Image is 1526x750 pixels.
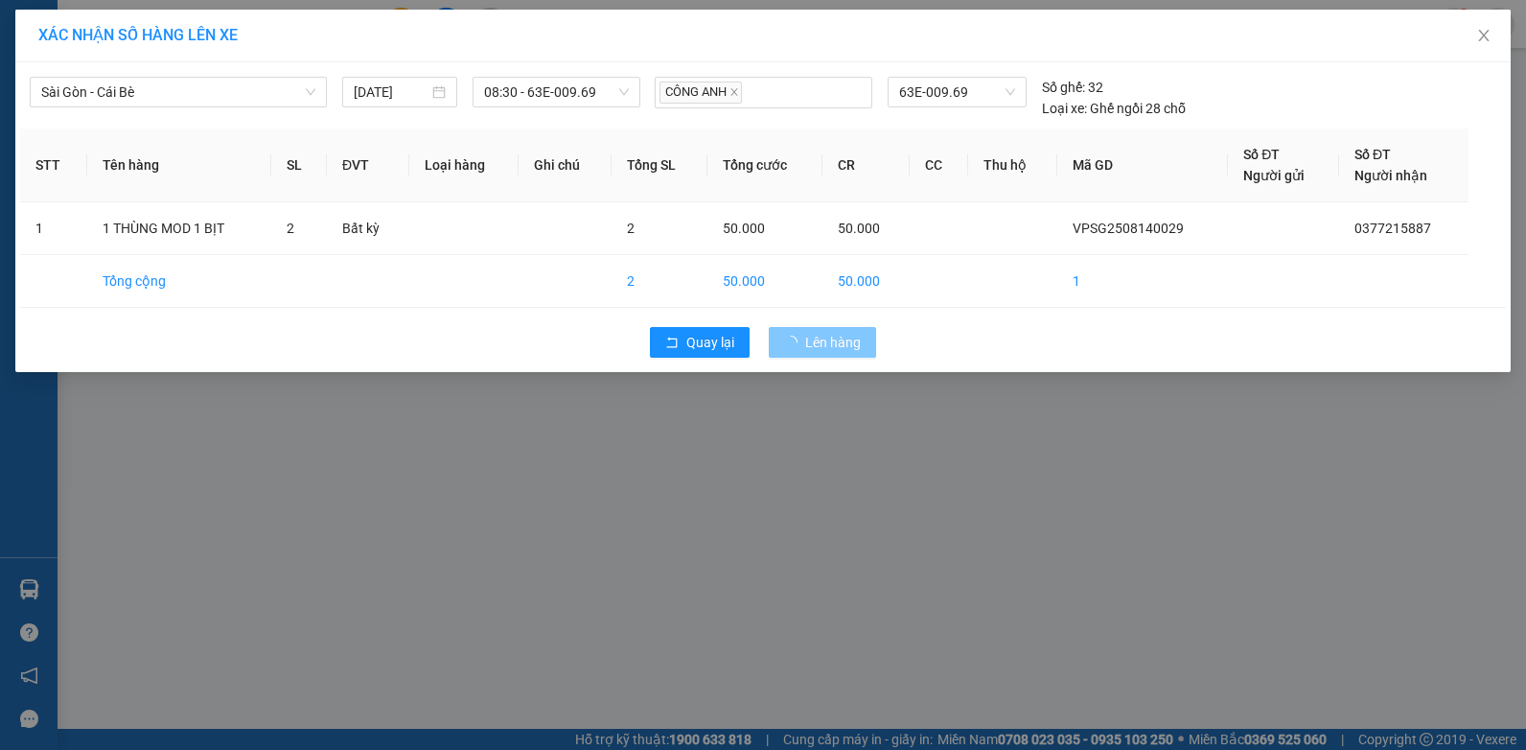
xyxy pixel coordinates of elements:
td: 50.000 [707,255,822,308]
span: Người nhận [1354,168,1427,183]
span: Số ghế: [1042,77,1085,98]
span: Số ĐT [1243,147,1280,162]
th: SL [271,129,327,202]
td: 50.000 [822,255,911,308]
span: 50.000 [838,221,880,236]
th: Tên hàng [87,129,271,202]
span: XÁC NHẬN SỐ HÀNG LÊN XE [38,26,238,44]
th: Loại hàng [409,129,520,202]
span: 2 [627,221,635,236]
span: CÔNG ANH [659,82,742,104]
th: Ghi chú [519,129,612,202]
span: 63E-009.69 [899,78,1016,106]
span: Sài Gòn - Cái Bè [41,78,315,106]
th: Mã GD [1057,129,1229,202]
td: Bất kỳ [327,202,409,255]
th: CC [910,129,967,202]
input: 14/08/2025 [354,82,428,103]
span: 08:30 - 63E-009.69 [484,78,628,106]
button: rollbackQuay lại [650,327,750,358]
span: Số ĐT [1354,147,1391,162]
td: 1 THÙNG MOD 1 BỊT [87,202,271,255]
span: Người gửi [1243,168,1305,183]
span: 2 [287,221,294,236]
span: Loại xe: [1042,98,1087,119]
th: CR [822,129,911,202]
span: 0377215887 [1354,221,1431,236]
th: Tổng SL [612,129,707,202]
th: Thu hộ [968,129,1057,202]
span: loading [784,336,805,349]
span: rollback [665,336,679,351]
span: Lên hàng [805,332,861,353]
span: VPSG2508140029 [1073,221,1184,236]
td: Tổng cộng [87,255,271,308]
div: Ghế ngồi 28 chỗ [1042,98,1186,119]
button: Close [1457,10,1511,63]
th: STT [20,129,87,202]
div: 32 [1042,77,1103,98]
span: Quay lại [686,332,734,353]
button: Lên hàng [769,327,876,358]
span: close [729,87,739,97]
th: Tổng cước [707,129,822,202]
td: 2 [612,255,707,308]
span: 50.000 [723,221,765,236]
td: 1 [1057,255,1229,308]
th: ĐVT [327,129,409,202]
span: close [1476,28,1491,43]
td: 1 [20,202,87,255]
